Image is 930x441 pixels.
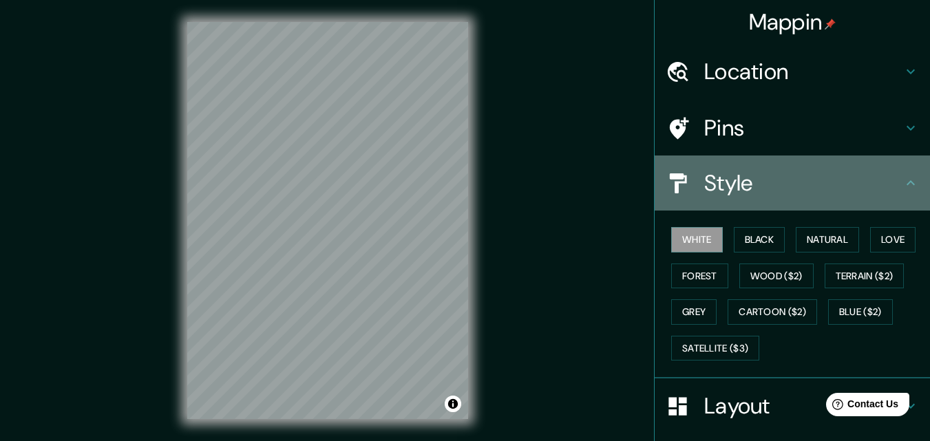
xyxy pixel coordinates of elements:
button: Grey [671,299,717,325]
div: Style [655,155,930,211]
button: Cartoon ($2) [728,299,817,325]
button: White [671,227,723,252]
h4: Pins [704,114,902,142]
iframe: Help widget launcher [807,387,915,426]
button: Forest [671,263,728,289]
h4: Location [704,58,902,85]
button: Love [870,227,916,252]
button: Blue ($2) [828,299,893,325]
canvas: Map [187,22,468,419]
button: Natural [796,227,859,252]
div: Pins [655,100,930,155]
h4: Layout [704,392,902,420]
button: Terrain ($2) [825,263,905,289]
div: Location [655,44,930,99]
div: Layout [655,378,930,433]
img: pin-icon.png [825,19,836,30]
button: Wood ($2) [739,263,814,289]
h4: Mappin [749,8,836,36]
button: Satellite ($3) [671,336,759,361]
h4: Style [704,169,902,197]
button: Toggle attribution [445,396,461,412]
button: Black [734,227,785,252]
